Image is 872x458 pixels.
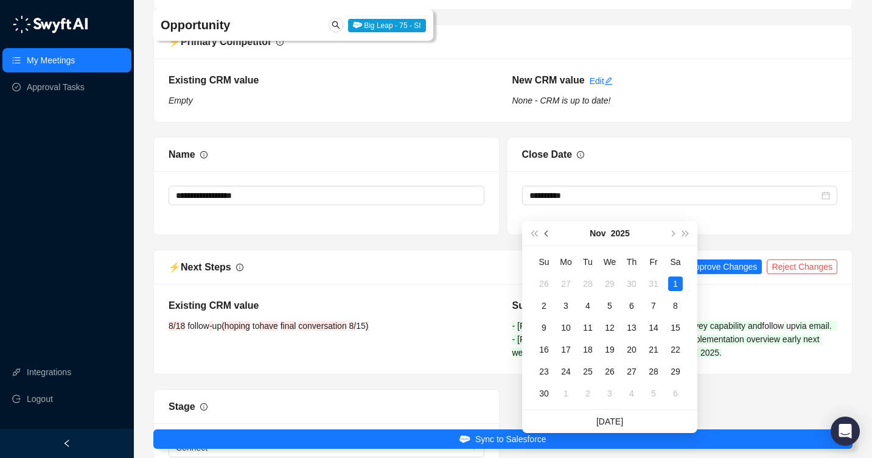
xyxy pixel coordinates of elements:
th: Fr [643,251,664,273]
div: 23 [537,364,551,379]
span: , 2025. [696,348,722,358]
td: 2025-11-23 [533,361,555,382]
td: 2025-11-20 [621,339,643,361]
div: 7 [646,298,661,313]
span: email. - [PERSON_NAME] [512,321,837,344]
td: 2025-11-10 [555,317,577,339]
h5: Suggested change [512,298,599,313]
div: 27 [559,277,573,291]
td: 2025-11-28 [643,361,664,382]
div: 21 [646,342,661,357]
div: Open Intercom Messenger [831,417,860,446]
i: Empty [169,96,193,105]
h5: New CRM value [512,73,585,88]
td: 2025-12-04 [621,382,643,404]
div: 28 [581,277,595,291]
textarea: Name [169,186,484,205]
td: 2025-12-02 [577,382,599,404]
td: 2025-11-14 [643,317,664,339]
td: 2025-11-15 [664,317,686,339]
button: Reject Changes [767,259,837,274]
span: - [209,321,212,331]
th: Mo [555,251,577,273]
div: 3 [602,386,617,401]
a: Integrations [27,360,71,384]
div: 15 [668,320,683,335]
td: 2025-11-11 [577,317,599,339]
span: up [212,321,222,331]
td: 2025-11-02 [533,295,555,317]
span: final [281,321,296,331]
div: Close Date [522,147,573,162]
h4: Opportunity [161,16,312,33]
a: Approval Tasks [27,75,85,99]
div: 20 [624,342,639,357]
div: 29 [602,277,617,291]
a: Big Leap - 75 - SI [348,20,426,30]
span: Logout [27,387,53,411]
div: 12 [602,320,617,335]
button: Approve Changes [684,259,762,274]
span: ⚡️ Primary Competitor [169,37,271,47]
td: 2025-12-06 [664,382,686,404]
div: 18 [581,342,595,357]
td: 2025-11-22 [664,339,686,361]
button: prev-year [540,221,554,245]
span: search [332,21,340,29]
button: month panel [590,221,605,245]
td: 2025-11-27 [621,361,643,382]
input: Close Date [529,189,820,202]
div: 6 [668,386,683,401]
span: and implementation overview early next week, aiming for a decision by [DATE], August [512,334,822,358]
span: to [253,321,260,331]
div: 10 [559,320,573,335]
span: have [259,321,277,331]
span: Reject Changes [772,260,832,273]
div: 5 [646,386,661,401]
div: 3 [559,298,573,313]
td: 2025-11-06 [621,295,643,317]
div: 24 [559,364,573,379]
td: 2025-11-09 [533,317,555,339]
span: 8/18 [169,321,185,331]
span: conversation [298,321,346,331]
td: 2025-11-29 [664,361,686,382]
a: Edit [590,76,613,86]
div: 17 [559,342,573,357]
div: 14 [646,320,661,335]
td: 2025-12-01 [555,382,577,404]
div: 2 [581,386,595,401]
th: Su [533,251,555,273]
div: 4 [581,298,595,313]
span: info-circle [200,151,208,158]
div: 1 [559,386,573,401]
span: Big Leap - 75 - SI [348,19,426,32]
button: super-next-year [679,221,692,245]
th: Tu [577,251,599,273]
td: 2025-11-05 [599,295,621,317]
th: Th [621,251,643,273]
span: ⚡️ Next Steps [169,262,231,272]
div: 6 [624,298,639,313]
span: logout [12,395,21,403]
h5: Existing CRM value [169,298,494,313]
button: next-year [665,221,678,245]
div: 19 [602,342,617,357]
span: edit [604,77,613,85]
td: 2025-11-04 [577,295,599,317]
div: 30 [537,386,551,401]
span: Approve Changes [689,260,757,273]
td: 2025-11-16 [533,339,555,361]
td: 2025-11-24 [555,361,577,382]
span: via [796,321,807,331]
img: logo-05li4sbe.png [12,15,88,33]
div: 29 [668,364,683,379]
div: 2 [537,298,551,313]
button: super-prev-year [527,221,540,245]
td: 2025-11-25 [577,361,599,382]
th: We [599,251,621,273]
td: 2025-11-19 [599,339,621,361]
span: ) [366,321,369,331]
td: 2025-10-31 [643,273,664,295]
div: 1 [668,277,683,291]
